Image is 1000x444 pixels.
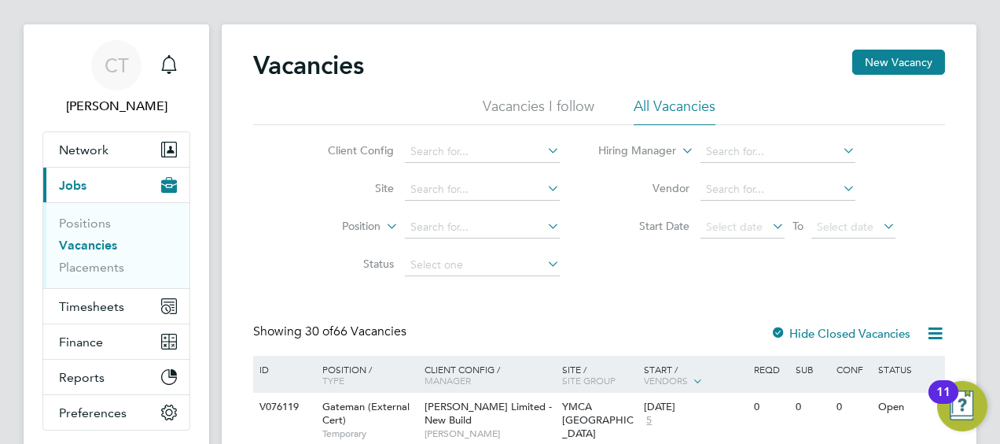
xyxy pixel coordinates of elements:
[558,356,641,394] div: Site /
[59,238,117,253] a: Vacancies
[644,401,746,414] div: [DATE]
[59,216,111,231] a: Positions
[599,219,689,233] label: Start Date
[750,356,791,383] div: Reqd
[817,220,873,234] span: Select date
[425,374,471,387] span: Manager
[937,381,987,431] button: Open Resource Center, 11 new notifications
[59,405,127,420] span: Preferences
[43,132,189,167] button: Network
[59,335,103,350] span: Finance
[322,400,410,427] span: Gateman (External Cert)
[634,97,715,125] li: All Vacancies
[42,97,190,116] span: Chloe Taquin
[405,216,560,239] input: Search for...
[303,181,394,195] label: Site
[256,356,311,383] div: ID
[43,289,189,324] button: Timesheets
[874,356,943,383] div: Status
[322,374,344,387] span: Type
[405,179,560,201] input: Search for...
[852,50,945,75] button: New Vacancy
[792,356,833,383] div: Sub
[303,257,394,271] label: Status
[586,143,676,159] label: Hiring Manager
[253,50,364,81] h2: Vacancies
[303,143,394,157] label: Client Config
[599,181,689,195] label: Vendor
[700,141,855,163] input: Search for...
[562,400,634,440] span: YMCA [GEOGRAPHIC_DATA]
[43,324,189,359] button: Finance
[750,393,791,422] div: 0
[644,414,654,427] span: 5
[421,356,558,394] div: Client Config /
[405,254,560,276] input: Select one
[770,326,910,341] label: Hide Closed Vacancies
[936,392,950,413] div: 11
[105,55,129,76] span: CT
[59,299,124,314] span: Timesheets
[792,393,833,422] div: 0
[59,260,124,275] a: Placements
[290,219,381,235] label: Position
[43,202,189,288] div: Jobs
[43,395,189,430] button: Preferences
[700,179,855,201] input: Search for...
[833,356,873,383] div: Conf
[43,168,189,202] button: Jobs
[640,356,750,395] div: Start /
[253,324,410,340] div: Showing
[405,141,560,163] input: Search for...
[42,40,190,116] a: CT[PERSON_NAME]
[59,178,86,193] span: Jobs
[311,356,421,394] div: Position /
[706,220,763,234] span: Select date
[425,400,552,427] span: [PERSON_NAME] Limited - New Build
[788,216,808,236] span: To
[256,393,311,422] div: V076119
[305,324,406,339] span: 66 Vacancies
[43,360,189,394] button: Reports
[562,374,616,387] span: Site Group
[833,393,873,422] div: 0
[305,324,333,339] span: 30 of
[483,97,594,125] li: Vacancies I follow
[644,374,688,387] span: Vendors
[874,393,943,422] div: Open
[59,142,108,157] span: Network
[425,427,554,440] span: [PERSON_NAME]
[59,370,105,385] span: Reports
[322,427,417,440] span: Temporary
